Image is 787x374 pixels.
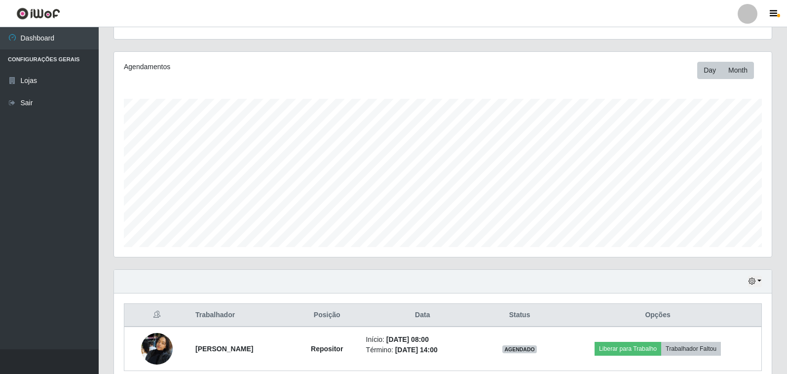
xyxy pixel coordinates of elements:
li: Término: [366,345,479,355]
th: Opções [554,304,761,327]
th: Posição [294,304,360,327]
span: AGENDADO [502,345,537,353]
div: Agendamentos [124,62,381,72]
time: [DATE] 08:00 [386,335,429,343]
button: Liberar para Trabalho [595,342,661,356]
th: Status [485,304,554,327]
li: Início: [366,334,479,345]
button: Month [722,62,754,79]
th: Trabalhador [189,304,294,327]
strong: [PERSON_NAME] [195,345,253,353]
th: Data [360,304,485,327]
img: 1755522333541.jpeg [141,328,173,370]
div: Toolbar with button groups [697,62,762,79]
time: [DATE] 14:00 [395,346,438,354]
button: Day [697,62,722,79]
strong: Repositor [311,345,343,353]
img: CoreUI Logo [16,7,60,20]
div: First group [697,62,754,79]
button: Trabalhador Faltou [661,342,721,356]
